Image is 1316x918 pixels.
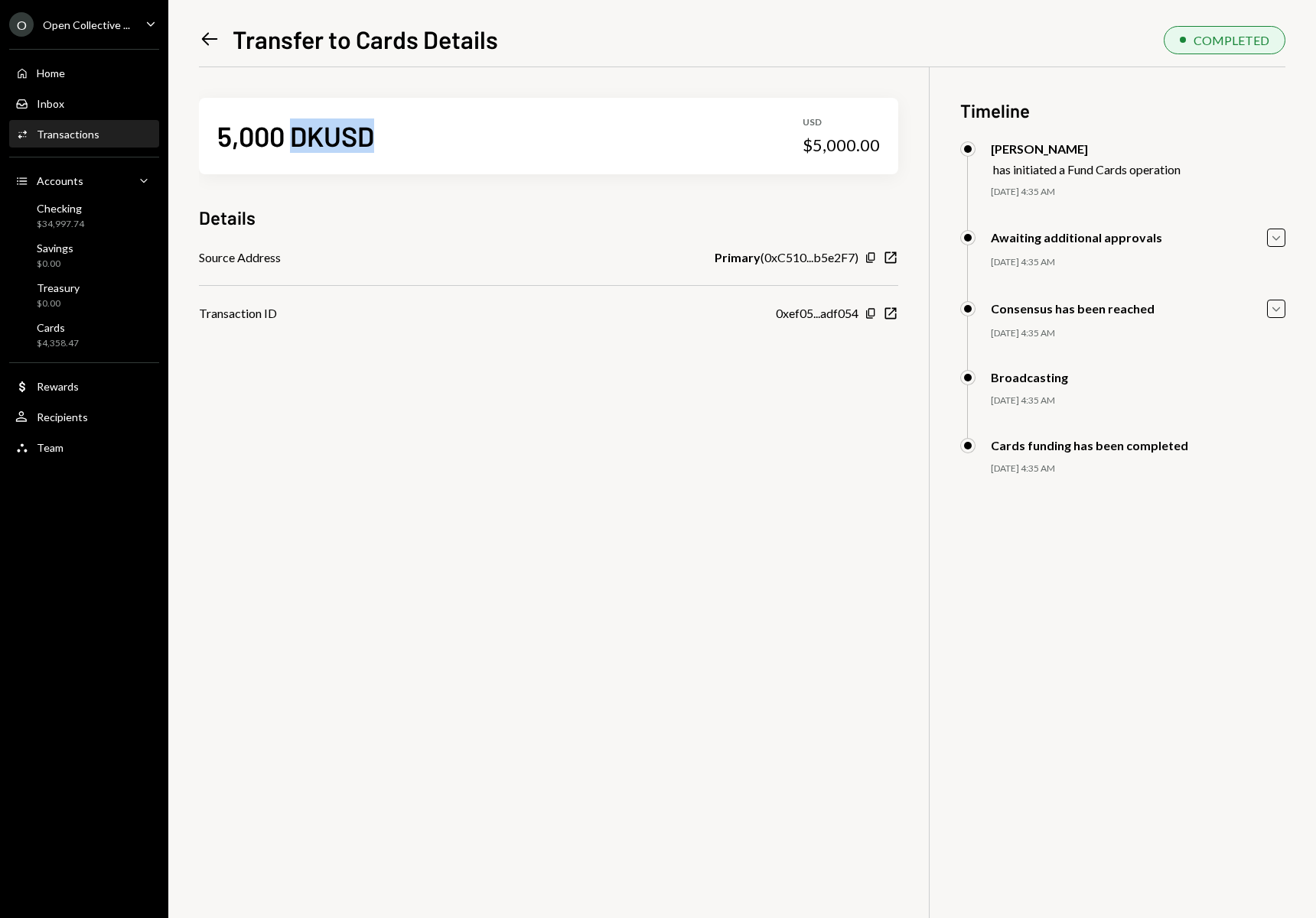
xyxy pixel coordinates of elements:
[37,97,64,110] div: Inbox
[991,327,1285,340] div: [DATE] 4:35 AM
[803,116,880,129] div: USD
[37,380,79,393] div: Rewards
[37,218,84,231] div: $34,997.74
[715,248,858,267] div: ( 0xC510...b5e2F7 )
[9,59,159,86] a: Home
[993,162,1181,177] div: has initiated a Fund Cards operation
[37,66,65,79] div: Home
[37,410,88,423] div: Recipients
[9,403,159,430] a: Recipients
[9,237,159,274] a: Savings$0.00
[991,301,1155,316] div: Consensus has been reached
[991,141,1181,156] div: [PERSON_NAME]
[991,394,1285,407] div: [DATE] 4:35 AM
[960,98,1285,123] h3: Timeline
[37,202,84,215] div: Checking
[991,230,1162,245] div: Awaiting additional approvals
[37,174,83,187] div: Accounts
[37,128,99,141] div: Transactions
[233,24,498,54] h1: Transfer to Cards Details
[199,205,256,230] h3: Details
[9,197,159,234] a: Checking$34,997.74
[37,242,73,255] div: Savings
[9,89,159,117] a: Inbox
[217,118,374,153] div: 5,000 DKUSD
[9,120,159,148] a: Transactions
[37,441,64,454] div: Team
[803,135,880,156] div: $5,000.00
[715,248,761,267] b: Primary
[37,297,80,310] div: $0.00
[9,277,159,313] a: Treasury$0.00
[43,18,130,31] div: Open Collective ...
[37,281,80,294] div: Treasury
[9,167,159,194] a: Accounts
[991,370,1068,384] div: Broadcasting
[9,433,159,461] a: Team
[1194,33,1269,47] div: COMPLETED
[9,12,34,37] div: O
[199,248,281,267] div: Source Address
[37,337,79,350] div: $4,358.47
[776,304,858,323] div: 0xef05...adf054
[991,186,1285,199] div: [DATE] 4:35 AM
[37,258,73,271] div: $0.00
[991,438,1188,453] div: Cards funding has been completed
[9,316,159,353] a: Cards$4,358.47
[37,321,79,334] div: Cards
[199,304,277,323] div: Transaction ID
[991,462,1285,475] div: [DATE] 4:35 AM
[991,256,1285,269] div: [DATE] 4:35 AM
[9,372,159,400] a: Rewards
